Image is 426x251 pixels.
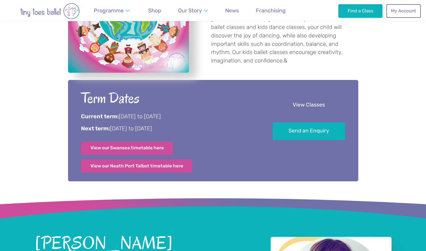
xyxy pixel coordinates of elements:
[8,3,92,19] img: tiny toes ballet
[148,7,161,14] span: Shop
[81,89,256,108] h2: Term Dates
[81,113,256,121] p: [DATE] to [DATE]
[273,97,345,114] a: View Classes
[175,4,211,17] a: Our Story
[225,7,239,14] span: News
[81,125,256,133] p: [DATE] to [DATE]
[386,4,421,17] a: My Account
[145,4,164,17] a: Shop
[273,122,345,140] a: Send an Enquiry
[94,7,124,14] span: Programme
[91,4,133,17] a: Programme
[338,4,383,17] a: Find a Class
[81,113,119,120] strong: Current term:
[81,159,193,173] a: View our Neath Port Talbot timetable here
[81,125,110,132] strong: Next term:
[81,141,173,155] a: View our Swansea timetable here
[253,4,288,17] a: Franchising
[256,7,286,14] span: Franchising
[223,4,242,17] a: News
[178,7,202,14] span: Our Story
